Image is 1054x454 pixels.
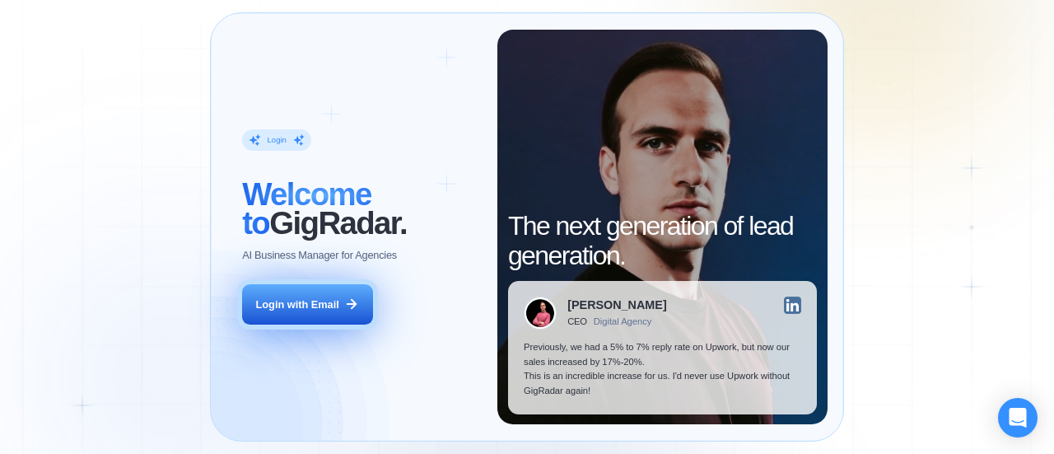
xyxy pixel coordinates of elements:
[242,248,397,263] p: AI Business Manager for Agencies
[998,398,1038,438] div: Open Intercom Messenger
[567,299,666,311] div: [PERSON_NAME]
[268,135,287,146] div: Login
[242,284,372,325] button: Login with Email
[594,316,652,327] div: Digital Agency
[508,212,817,269] h2: The next generation of lead generation.
[242,180,482,237] h2: ‍ GigRadar.
[567,316,587,327] div: CEO
[242,176,371,241] span: Welcome to
[256,297,339,312] div: Login with Email
[524,340,801,398] p: Previously, we had a 5% to 7% reply rate on Upwork, but now our sales increased by 17%-20%. This ...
